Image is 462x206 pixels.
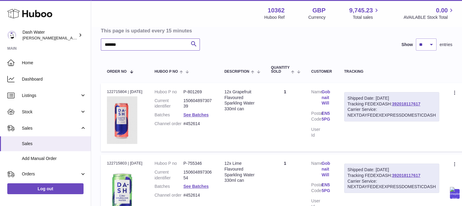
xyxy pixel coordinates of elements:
[183,184,209,189] a: See Batches
[224,89,259,112] div: 12x Grapefruit Flavoured Sparkling Water 330ml can
[322,182,332,194] a: EN5 5PG
[107,161,142,166] div: 122715803 | [DATE]
[183,112,209,117] a: See Batches
[311,161,321,179] dt: Name
[22,76,86,82] span: Dashboard
[22,171,80,177] span: Orders
[349,6,380,20] a: 9,745.23 Total sales
[183,89,212,95] dd: P-801269
[311,70,332,74] div: Customer
[183,161,212,166] dd: P-755346
[264,15,285,20] div: Huboo Ref
[403,6,455,20] a: 0.00 AVAILABLE Stock Total
[183,169,212,181] dd: 15060489730654
[155,192,183,198] dt: Channel order
[347,178,436,190] div: Carrier Service: NEXTDAYFEDEXEXPRESSDOMESTICDASH
[392,101,420,106] a: 392018117617
[7,183,84,194] a: Log out
[265,83,305,151] td: 1
[344,70,439,74] div: Tracking
[155,89,183,95] dt: Huboo P no
[322,111,332,122] a: EN5 5PG
[22,109,80,115] span: Stock
[349,6,373,15] span: 9,745.23
[268,6,285,15] strong: 10362
[347,167,436,173] div: Shipped Date: [DATE]
[224,161,259,184] div: 12x Lime Flavoured Sparkling Water 330ml can
[155,70,178,74] span: Huboo P no
[344,92,439,122] div: Tracking FEDEXDASH:
[311,89,321,108] dt: Name
[107,96,137,144] img: 103621724231836.png
[107,70,127,74] span: Order No
[155,112,183,118] dt: Batches
[436,6,448,15] span: 0.00
[7,31,16,40] img: james@dash-water.com
[22,156,86,161] span: Add Manual Order
[392,173,420,178] a: 392018117617
[22,141,86,147] span: Sales
[183,192,212,198] dd: #452614
[344,164,439,193] div: Tracking FEDEXDASH:
[155,169,183,181] dt: Current identifier
[347,95,436,101] div: Shipped Date: [DATE]
[22,29,77,41] div: Dash Water
[107,89,142,95] div: 122715804 | [DATE]
[403,15,455,20] span: AVAILABLE Stock Total
[183,121,212,127] dd: #452614
[311,127,321,138] dt: User Id
[347,107,436,118] div: Carrier Service: NEXTDAYFEDEXEXPRESSDOMESTICDASH
[311,182,321,195] dt: Postal Code
[402,42,413,48] label: Show
[440,42,452,48] span: entries
[308,15,326,20] div: Currency
[322,161,332,178] a: Gobnait Will
[155,98,183,109] dt: Current identifier
[183,98,212,109] dd: 15060489730739
[22,35,122,40] span: [PERSON_NAME][EMAIL_ADDRESS][DOMAIN_NAME]
[353,15,380,20] span: Total sales
[311,111,321,124] dt: Postal Code
[101,27,451,34] h3: This page is updated every 15 minutes
[155,161,183,166] dt: Huboo P no
[224,70,249,74] span: Description
[22,125,80,131] span: Sales
[322,89,332,106] a: Gobnait Will
[271,66,289,74] span: Quantity Sold
[155,121,183,127] dt: Channel order
[22,60,86,66] span: Home
[312,6,325,15] strong: GBP
[22,93,80,98] span: Listings
[155,184,183,189] dt: Batches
